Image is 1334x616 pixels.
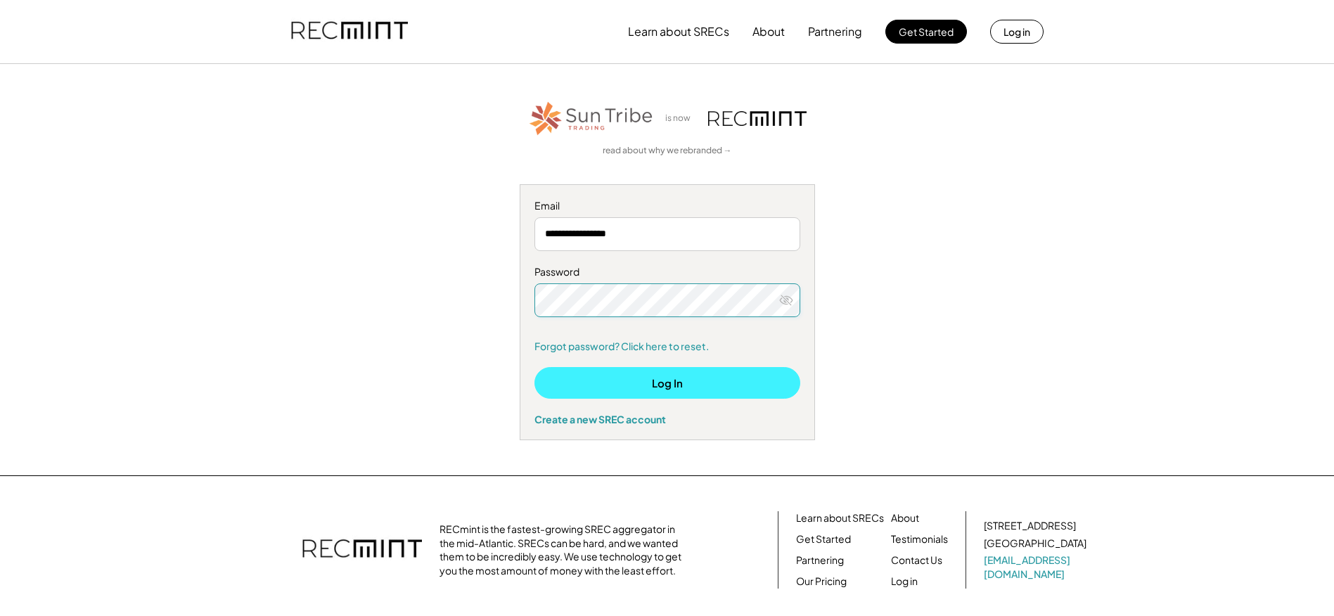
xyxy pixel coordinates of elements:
[891,575,918,589] a: Log in
[534,265,800,279] div: Password
[291,8,408,56] img: recmint-logotype%403x.png
[534,367,800,399] button: Log In
[891,553,942,567] a: Contact Us
[796,553,844,567] a: Partnering
[708,111,807,126] img: recmint-logotype%403x.png
[603,145,732,157] a: read about why we rebranded →
[628,18,729,46] button: Learn about SRECs
[984,537,1086,551] div: [GEOGRAPHIC_DATA]
[891,511,919,525] a: About
[984,553,1089,581] a: [EMAIL_ADDRESS][DOMAIN_NAME]
[796,575,847,589] a: Our Pricing
[984,519,1076,533] div: [STREET_ADDRESS]
[808,18,862,46] button: Partnering
[534,340,800,354] a: Forgot password? Click here to reset.
[885,20,967,44] button: Get Started
[796,532,851,546] a: Get Started
[534,199,800,213] div: Email
[528,99,655,138] img: STT_Horizontal_Logo%2B-%2BColor.png
[796,511,884,525] a: Learn about SRECs
[302,525,422,575] img: recmint-logotype%403x.png
[534,413,800,425] div: Create a new SREC account
[752,18,785,46] button: About
[662,113,701,124] div: is now
[990,20,1044,44] button: Log in
[440,522,689,577] div: RECmint is the fastest-growing SREC aggregator in the mid-Atlantic. SRECs can be hard, and we wan...
[891,532,948,546] a: Testimonials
